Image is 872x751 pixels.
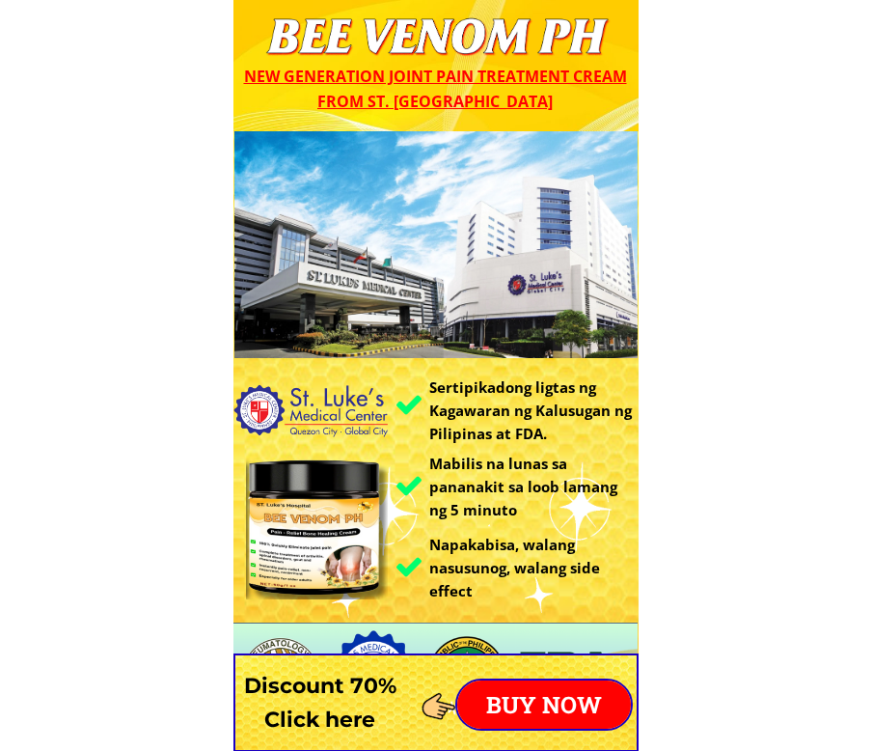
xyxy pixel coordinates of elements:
p: BUY NOW [457,681,631,729]
h3: Mabilis na lunas sa pananakit sa loob lamang ng 5 minuto [429,452,634,521]
h3: Sertipikadong ligtas ng Kagawaran ng Kalusugan ng Pilipinas at FDA. [429,375,643,445]
span: New generation joint pain treatment cream from St. [GEOGRAPHIC_DATA] [244,66,627,112]
h3: Napakabisa, walang nasusunog, walang side effect [429,533,639,602]
h3: Discount 70% Click here [233,669,406,737]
